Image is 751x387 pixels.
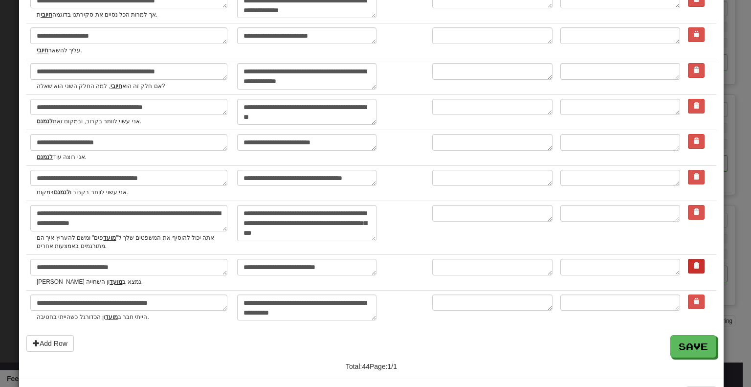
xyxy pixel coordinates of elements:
[670,335,716,358] button: Save
[37,153,229,161] small: אני רוצה עוד .
[41,11,52,18] u: חיובי
[37,46,229,55] small: עליך להשאר .
[37,82,229,91] small: אם חלק זה הוא , למה החלק השני הוא שאלה?
[37,234,229,250] small: אתה יכול להוסיף את המשפטים שלך ל" פים" ומשם להעריץ איך הם מתורגמים באמצעות אחרים.
[37,47,48,54] u: חיובי
[37,11,229,19] small: אך למרות הכל נסיים את סקירתנו בדוגמה ת.
[54,189,70,196] u: לנמנם
[26,335,74,352] button: Add Row
[37,154,53,160] u: לנמנם
[105,314,118,320] u: מועד
[37,117,229,126] small: אני עשוי לוותר בקרוב, ובמקום זאת .
[37,188,229,197] small: אני עשוי לוותר בקרוב ו בִּמְקום.
[110,83,122,90] u: חיובי
[37,313,229,321] small: הייתי חבר ב ון הכדורגל כשהייתי בחטיבה.
[110,278,122,285] u: מועד
[37,278,229,286] small: [PERSON_NAME] נמצא ב ון השחייה.
[103,234,116,241] u: מועד
[37,118,53,125] u: לנמנם
[254,358,488,371] div: Total: 44 Page: 1 / 1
